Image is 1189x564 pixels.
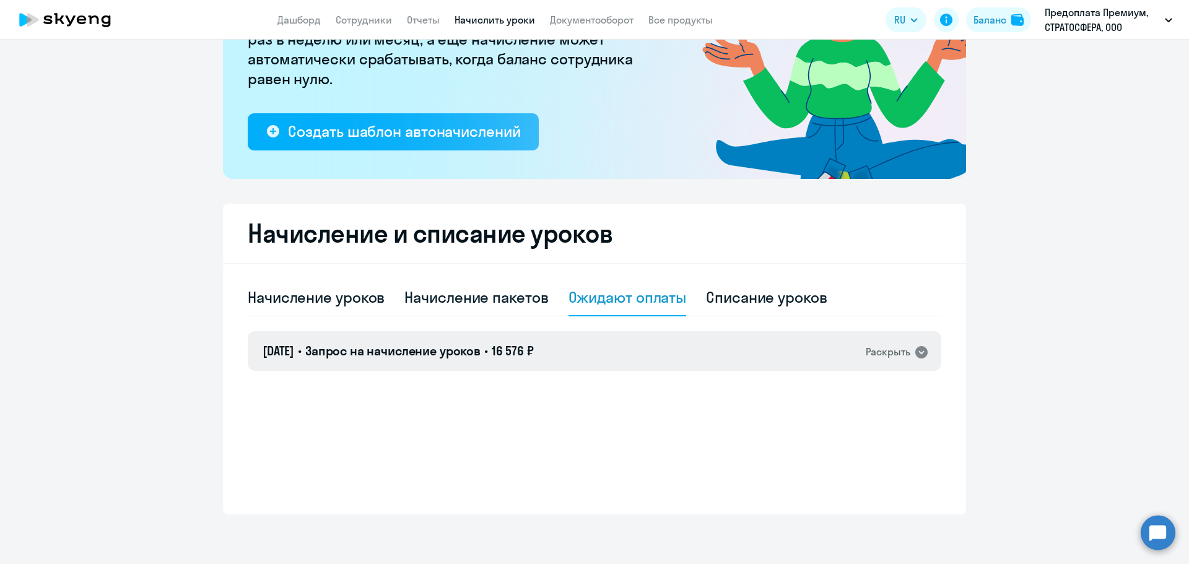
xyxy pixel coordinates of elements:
[568,287,687,307] div: Ожидают оплаты
[277,14,321,26] a: Дашборд
[407,14,440,26] a: Отчеты
[305,343,481,358] span: Запрос на начисление уроков
[404,287,548,307] div: Начисление пакетов
[248,113,539,150] button: Создать шаблон автоначислений
[298,343,302,358] span: •
[1039,5,1178,35] button: Предоплата Премиум, СТРАТОСФЕРА, ООО
[248,287,385,307] div: Начисление уроков
[894,12,905,27] span: RU
[1011,14,1024,26] img: balance
[886,7,926,32] button: RU
[248,219,941,248] h2: Начисление и списание уроков
[1045,5,1160,35] p: Предоплата Премиум, СТРАТОСФЕРА, ООО
[866,344,910,360] div: Раскрыть
[263,343,294,358] span: [DATE]
[484,343,488,358] span: •
[336,14,392,26] a: Сотрудники
[706,287,827,307] div: Списание уроков
[648,14,713,26] a: Все продукты
[455,14,535,26] a: Начислить уроки
[492,343,534,358] span: 16 576 ₽
[973,12,1006,27] div: Баланс
[966,7,1031,32] button: Балансbalance
[550,14,634,26] a: Документооборот
[288,121,520,141] div: Создать шаблон автоначислений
